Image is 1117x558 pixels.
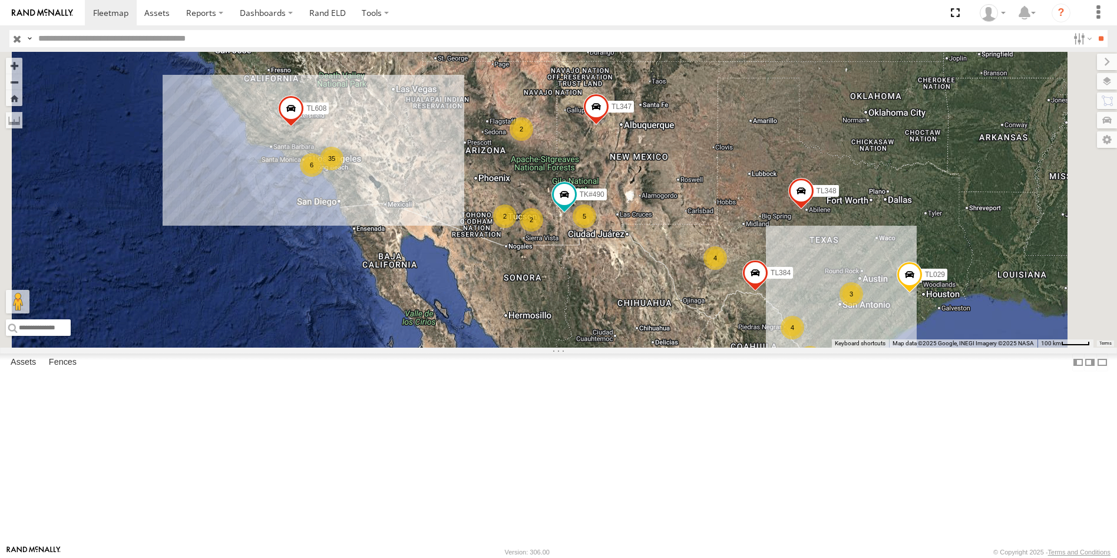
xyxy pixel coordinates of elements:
[1052,4,1070,22] i: ?
[493,204,517,228] div: 2
[1084,354,1096,371] label: Dock Summary Table to the Right
[320,147,343,170] div: 35
[925,270,945,279] span: TL029
[1037,339,1093,348] button: Map Scale: 100 km per 45 pixels
[43,354,82,371] label: Fences
[1097,131,1117,148] label: Map Settings
[6,112,22,128] label: Measure
[1048,549,1111,556] a: Terms and Conditions
[1041,340,1061,346] span: 100 km
[1096,354,1108,371] label: Hide Summary Table
[993,549,1111,556] div: © Copyright 2025 -
[505,549,550,556] div: Version: 306.00
[25,30,34,47] label: Search Query
[703,246,727,270] div: 4
[6,58,22,74] button: Zoom in
[976,4,1010,22] div: Norma Casillas
[573,204,596,228] div: 5
[6,290,29,313] button: Drag Pegman onto the map to open Street View
[771,269,791,278] span: TL384
[6,546,61,558] a: Visit our Website
[1072,354,1084,371] label: Dock Summary Table to the Left
[306,105,326,113] span: TL608
[798,346,822,369] div: 11
[520,208,543,232] div: 2
[510,117,533,141] div: 2
[840,282,863,306] div: 3
[12,9,73,17] img: rand-logo.svg
[6,74,22,90] button: Zoom out
[1099,341,1112,346] a: Terms
[835,339,885,348] button: Keyboard shortcuts
[300,153,323,177] div: 6
[1069,30,1094,47] label: Search Filter Options
[580,190,604,199] span: TK#490
[893,340,1034,346] span: Map data ©2025 Google, INEGI Imagery ©2025 NASA
[817,187,837,195] span: TL348
[781,316,804,339] div: 4
[612,103,632,111] span: TL347
[6,90,22,106] button: Zoom Home
[5,354,42,371] label: Assets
